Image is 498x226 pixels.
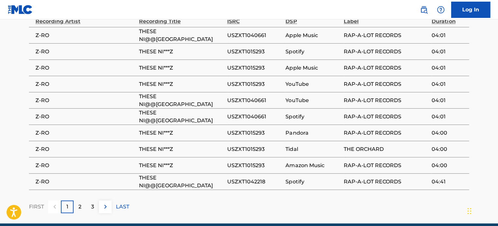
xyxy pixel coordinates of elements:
span: Z-RO [35,161,136,169]
span: 04:01 [432,80,466,88]
span: Apple Music [285,31,340,39]
span: RAP-A-LOT RECORDS [344,178,428,185]
span: RAP-A-LOT RECORDS [344,96,428,104]
span: THESE NI@@[GEOGRAPHIC_DATA] [139,174,224,189]
span: USZXT1015293 [227,64,282,72]
span: 04:01 [432,47,466,55]
div: Drag [467,201,471,221]
span: Apple Music [285,64,340,72]
span: Spotify [285,47,340,55]
span: Z-RO [35,178,136,185]
a: Log In [451,2,490,18]
span: RAP-A-LOT RECORDS [344,31,428,39]
span: RAP-A-LOT RECORDS [344,129,428,137]
span: 04:00 [432,145,466,153]
p: 3 [91,203,94,210]
img: MLC Logo [8,5,33,14]
span: USZXT1015293 [227,161,282,169]
span: 04:41 [432,178,466,185]
p: LAST [116,203,129,210]
span: Z-RO [35,80,136,88]
span: THE ORCHARD [344,145,428,153]
iframe: Chat Widget [465,195,498,226]
span: USZXT1015293 [227,47,282,55]
span: 04:01 [432,113,466,120]
span: USZXT1042218 [227,178,282,185]
img: help [437,6,445,14]
span: RAP-A-LOT RECORDS [344,47,428,55]
span: Z-RO [35,129,136,137]
span: 04:00 [432,161,466,169]
span: YouTube [285,80,340,88]
span: USZXT1040661 [227,96,282,104]
span: USZXT1040661 [227,113,282,120]
img: search [420,6,428,14]
span: THESE NI@@[GEOGRAPHIC_DATA] [139,27,224,43]
span: Amazon Music [285,161,340,169]
span: Z-RO [35,64,136,72]
span: USZXT1015293 [227,145,282,153]
span: Z-RO [35,31,136,39]
span: USZXT1040661 [227,31,282,39]
span: THESE NI@@[GEOGRAPHIC_DATA] [139,92,224,108]
span: RAP-A-LOT RECORDS [344,80,428,88]
p: 2 [78,203,81,210]
span: Tidal [285,145,340,153]
p: 1 [66,203,68,210]
span: Z-RO [35,96,136,104]
span: 04:01 [432,31,466,39]
img: right [102,203,109,210]
span: Z-RO [35,145,136,153]
span: Pandora [285,129,340,137]
a: Public Search [417,3,430,16]
span: 04:01 [432,64,466,72]
span: 04:00 [432,129,466,137]
span: USZXT1015293 [227,80,282,88]
span: YouTube [285,96,340,104]
span: THESE NI@@[GEOGRAPHIC_DATA] [139,109,224,124]
span: Spotify [285,178,340,185]
span: Z-RO [35,113,136,120]
span: Z-RO [35,47,136,55]
span: RAP-A-LOT RECORDS [344,113,428,120]
span: 04:01 [432,96,466,104]
span: Spotify [285,113,340,120]
span: USZXT1015293 [227,129,282,137]
span: RAP-A-LOT RECORDS [344,64,428,72]
p: FIRST [29,203,44,210]
div: Help [434,3,447,16]
span: RAP-A-LOT RECORDS [344,161,428,169]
